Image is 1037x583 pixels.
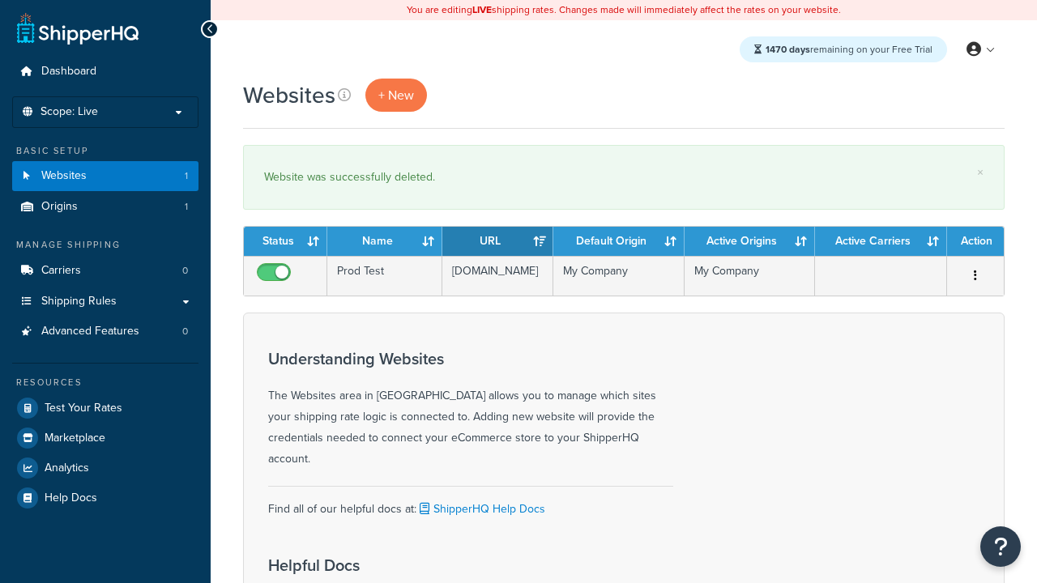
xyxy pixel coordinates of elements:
li: Carriers [12,256,198,286]
span: Advanced Features [41,325,139,338]
a: × [977,166,984,179]
span: 0 [182,325,188,338]
li: Advanced Features [12,317,198,347]
span: 1 [185,200,188,214]
th: Active Carriers: activate to sort column ascending [815,227,947,256]
div: The Websites area in [GEOGRAPHIC_DATA] allows you to manage which sites your shipping rate logic ... [268,350,673,470]
th: Default Origin: activate to sort column ascending [553,227,684,256]
span: Help Docs [45,492,97,505]
span: Dashboard [41,65,96,79]
a: Analytics [12,453,198,483]
li: Websites [12,161,198,191]
span: Marketplace [45,432,105,445]
span: Websites [41,169,87,183]
a: + New [365,79,427,112]
span: Origins [41,200,78,214]
div: Resources [12,376,198,389]
div: Find all of our helpful docs at: [268,486,673,520]
span: 0 [182,264,188,278]
button: Open Resource Center [980,526,1021,567]
span: Carriers [41,264,81,278]
a: Origins 1 [12,192,198,222]
th: URL: activate to sort column ascending [442,227,553,256]
a: Help Docs [12,483,198,513]
th: Action [947,227,1004,256]
h3: Helpful Docs [268,556,560,574]
span: 1 [185,169,188,183]
li: Origins [12,192,198,222]
a: Test Your Rates [12,394,198,423]
div: Manage Shipping [12,238,198,252]
a: Advanced Features 0 [12,317,198,347]
span: + New [378,86,414,104]
a: Dashboard [12,57,198,87]
div: Website was successfully deleted. [264,166,984,189]
a: Carriers 0 [12,256,198,286]
span: Analytics [45,462,89,475]
td: Prod Test [327,256,442,296]
th: Status: activate to sort column ascending [244,227,327,256]
a: Marketplace [12,423,198,453]
a: ShipperHQ Home [17,12,139,45]
div: Basic Setup [12,144,198,158]
a: Shipping Rules [12,287,198,317]
td: [DOMAIN_NAME] [442,256,553,296]
a: ShipperHQ Help Docs [416,500,545,517]
span: Scope: Live [41,105,98,119]
span: Test Your Rates [45,402,122,415]
b: LIVE [472,2,492,17]
th: Name: activate to sort column ascending [327,227,442,256]
div: remaining on your Free Trial [740,36,947,62]
td: My Company [685,256,815,296]
span: Shipping Rules [41,295,117,309]
th: Active Origins: activate to sort column ascending [685,227,815,256]
h3: Understanding Websites [268,350,673,368]
a: Websites 1 [12,161,198,191]
h1: Websites [243,79,335,111]
strong: 1470 days [766,42,810,57]
td: My Company [553,256,684,296]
